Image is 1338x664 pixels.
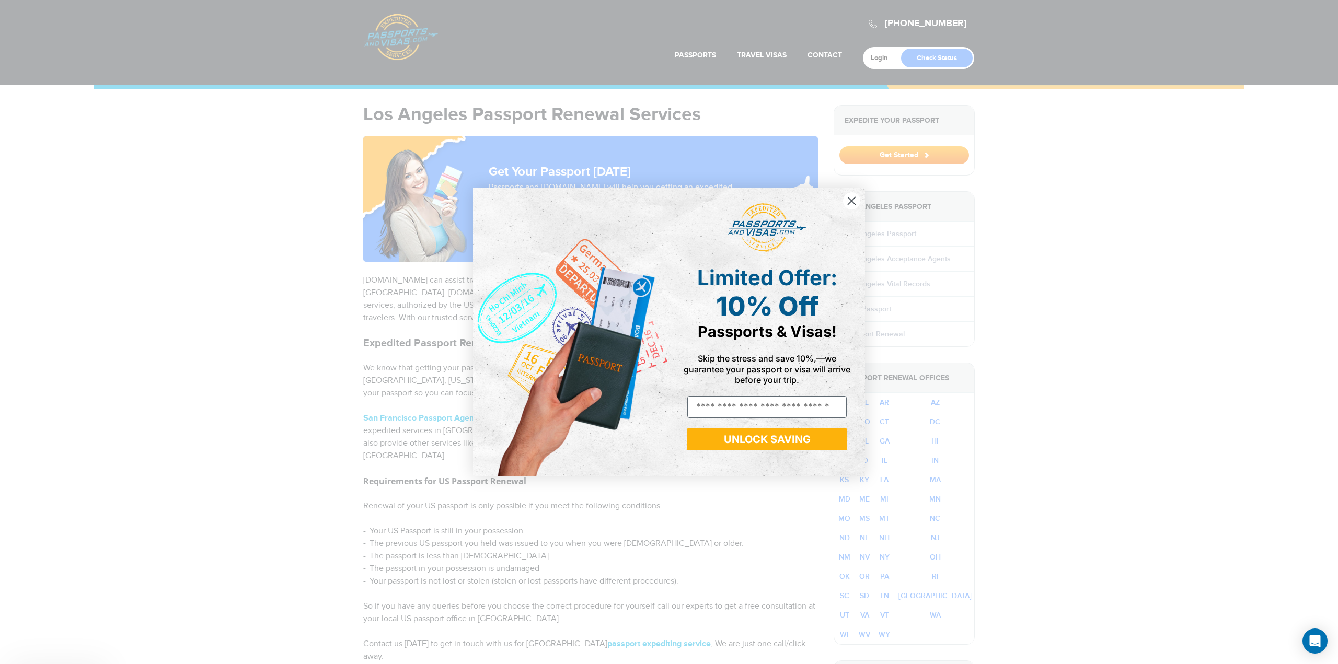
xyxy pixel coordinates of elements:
button: UNLOCK SAVING [687,428,847,450]
span: Skip the stress and save 10%,—we guarantee your passport or visa will arrive before your trip. [684,353,850,385]
div: Open Intercom Messenger [1302,628,1328,654]
span: Passports & Visas! [698,322,837,341]
span: 10% Off [716,290,818,322]
img: de9cda0d-0715-46ca-9a25-073762a91ba7.png [473,188,669,476]
span: Limited Offer: [697,265,837,290]
img: passports and visas [728,203,806,252]
button: Close dialog [843,192,861,210]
